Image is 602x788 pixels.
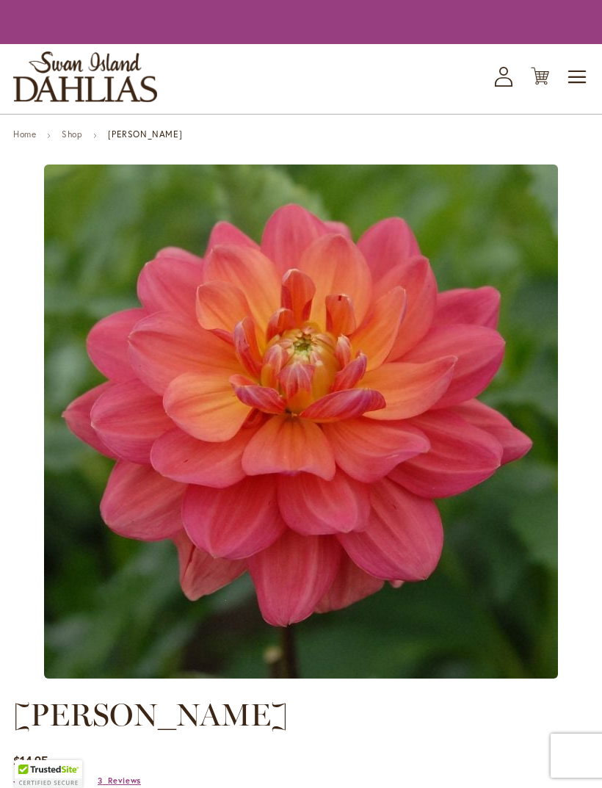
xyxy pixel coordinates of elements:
[108,129,182,140] strong: [PERSON_NAME]
[11,736,52,777] iframe: Launch Accessibility Center
[62,129,82,140] a: Shop
[13,696,288,734] span: [PERSON_NAME]
[13,51,157,102] a: store logo
[108,776,141,786] span: Reviews
[44,165,558,679] img: main product photo
[98,776,103,786] span: 3
[13,129,36,140] a: Home
[98,776,141,786] a: 3 Reviews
